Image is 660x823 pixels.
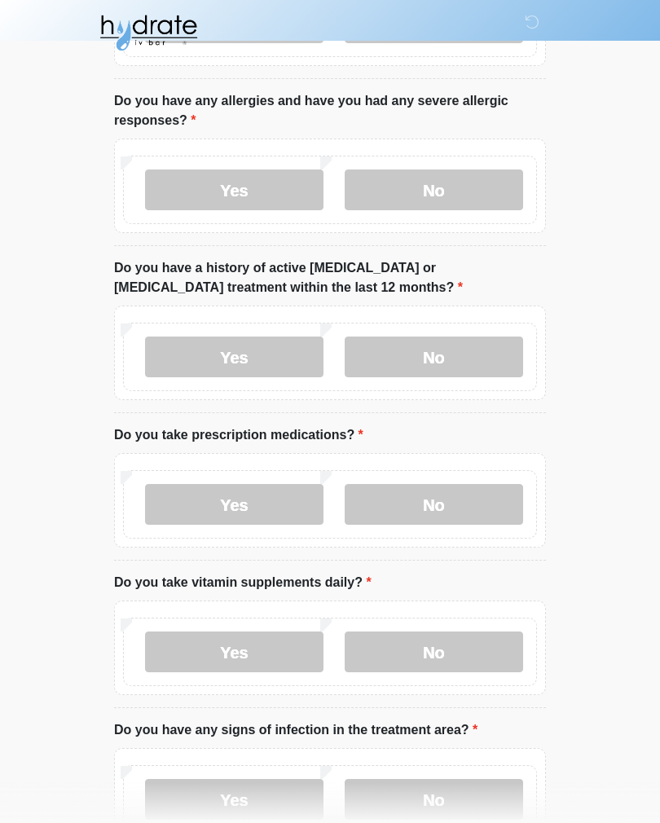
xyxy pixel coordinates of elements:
label: Yes [145,169,323,210]
label: No [345,337,523,377]
label: No [345,632,523,672]
label: Do you have any allergies and have you had any severe allergic responses? [114,91,546,130]
label: Yes [145,632,323,672]
label: Yes [145,779,323,820]
label: Do you have any signs of infection in the treatment area? [114,720,477,740]
label: Do you take prescription medications? [114,425,363,445]
label: No [345,169,523,210]
label: No [345,484,523,525]
label: No [345,779,523,820]
label: Do you have a history of active [MEDICAL_DATA] or [MEDICAL_DATA] treatment within the last 12 mon... [114,258,546,297]
label: Do you take vitamin supplements daily? [114,573,372,592]
label: Yes [145,337,323,377]
label: Yes [145,484,323,525]
img: Hydrate IV Bar - Fort Collins Logo [98,12,199,53]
